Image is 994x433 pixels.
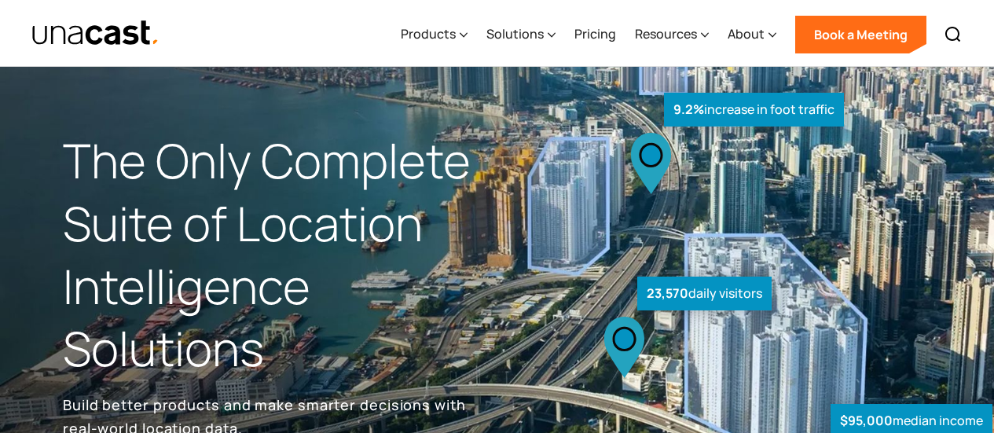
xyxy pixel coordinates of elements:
strong: 9.2% [673,101,704,118]
div: Solutions [486,24,544,43]
div: Products [401,2,468,67]
div: Resources [635,24,697,43]
div: Resources [635,2,709,67]
strong: 23,570 [647,284,688,302]
a: home [31,20,160,47]
img: Unacast text logo [31,20,160,47]
div: increase in foot traffic [664,93,844,127]
div: Solutions [486,2,556,67]
strong: $95,000 [840,412,893,429]
div: Products [401,24,456,43]
a: Pricing [574,2,616,67]
div: daily visitors [637,277,772,310]
div: About [728,24,765,43]
img: Search icon [944,25,963,44]
div: About [728,2,776,67]
h1: The Only Complete Suite of Location Intelligence Solutions [63,130,497,380]
a: Book a Meeting [795,16,926,53]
